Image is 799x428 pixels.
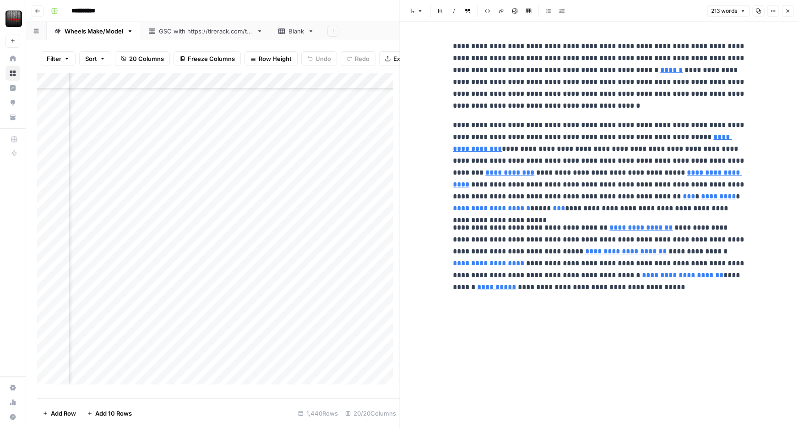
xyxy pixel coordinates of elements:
a: Your Data [5,110,20,125]
button: Add 10 Rows [82,406,137,421]
button: Undo [301,51,337,66]
span: 20 Columns [129,54,164,63]
button: Redo [341,51,375,66]
button: Filter [41,51,76,66]
span: Filter [47,54,61,63]
a: Settings [5,380,20,395]
a: Browse [5,66,20,81]
a: Opportunities [5,95,20,110]
button: Freeze Columns [174,51,241,66]
button: Export CSV [379,51,432,66]
div: Blank [288,27,304,36]
span: Undo [315,54,331,63]
a: GSC with [URL][DOMAIN_NAME] [141,22,271,40]
div: GSC with [URL][DOMAIN_NAME] [159,27,253,36]
button: Add Row [37,406,82,421]
span: 213 words [711,7,737,15]
div: 1,440 Rows [294,406,342,421]
a: Wheels Make/Model [47,22,141,40]
button: Workspace: Tire Rack [5,7,20,30]
span: Freeze Columns [188,54,235,63]
button: Sort [79,51,111,66]
button: Help + Support [5,410,20,424]
a: Home [5,51,20,66]
span: Sort [85,54,97,63]
span: Add Row [51,409,76,418]
div: Wheels Make/Model [65,27,123,36]
img: Tire Rack Logo [5,11,22,27]
span: Row Height [259,54,292,63]
button: 213 words [707,5,750,17]
a: Blank [271,22,322,40]
span: Redo [355,54,370,63]
span: Add 10 Rows [95,409,132,418]
button: Row Height [245,51,298,66]
a: Insights [5,81,20,95]
div: 20/20 Columns [342,406,400,421]
a: Usage [5,395,20,410]
span: Export CSV [393,54,426,63]
button: 20 Columns [115,51,170,66]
